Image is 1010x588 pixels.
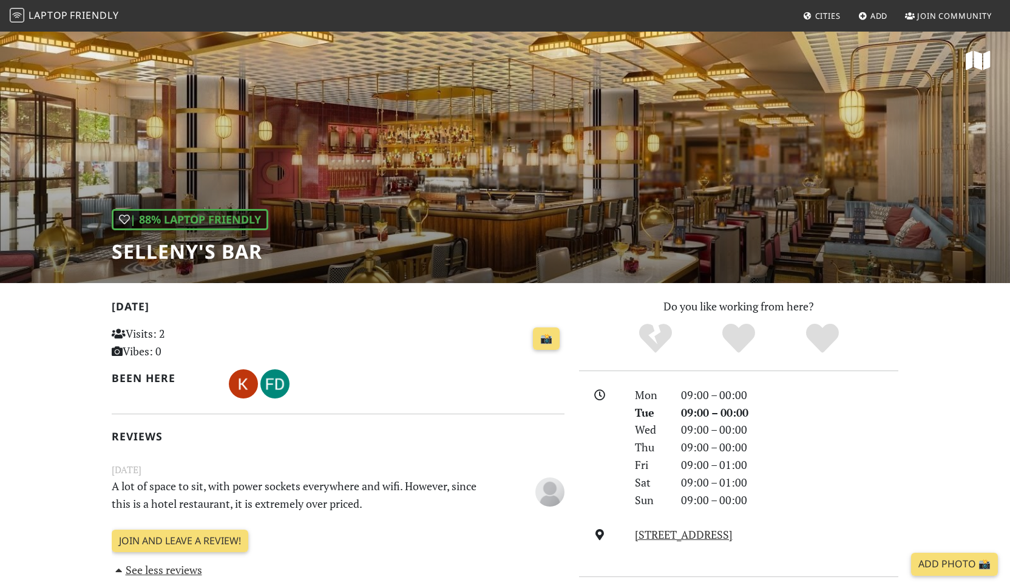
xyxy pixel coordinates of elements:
span: Katarzyna Flądro [229,375,260,390]
div: 09:00 – 00:00 [674,421,906,439]
p: A lot of space to sit, with power sockets everywhere and wifi. However, since this is a hotel res... [104,477,494,513]
img: blank-535327c66bd565773addf3077783bbfce4b00ec00e9fd257753287c682c7fa38.png [535,477,564,507]
img: LaptopFriendly [10,8,24,22]
p: Visits: 2 Vibes: 0 [112,325,253,360]
span: Cities [815,10,841,21]
div: 09:00 – 00:00 [674,491,906,509]
span: Add [870,10,888,21]
span: Friendly [70,9,118,22]
a: [STREET_ADDRESS] [635,527,733,542]
div: 09:00 – 00:00 [674,404,906,422]
a: Join and leave a review! [112,530,248,553]
div: No [614,322,697,355]
div: 09:00 – 00:00 [674,439,906,456]
div: 09:00 – 01:00 [674,456,906,474]
a: Cities [798,5,846,27]
img: 4357-fd.jpg [260,369,290,398]
div: Fri [628,456,674,474]
a: Add [853,5,893,27]
small: [DATE] [104,462,572,477]
span: Join Community [917,10,992,21]
a: Join Community [900,5,997,27]
h2: Reviews [112,430,564,443]
h2: Been here [112,372,214,385]
div: Tue [628,404,674,422]
div: Mon [628,386,674,404]
span: FD S [260,375,290,390]
span: Laptop [29,9,68,22]
h2: [DATE] [112,300,564,318]
div: 09:00 – 01:00 [674,474,906,491]
div: Definitely! [781,322,864,355]
img: 5014-katarzyna.jpg [229,369,258,398]
div: 09:00 – 00:00 [674,386,906,404]
div: Thu [628,439,674,456]
p: Do you like working from here? [579,298,898,315]
a: 📸 [533,327,560,350]
a: Add Photo 📸 [911,553,998,576]
div: | 88% Laptop Friendly [112,209,268,230]
div: Wed [628,421,674,439]
div: Sat [628,474,674,491]
div: Sun [628,491,674,509]
h1: SELLENY'S Bar [112,240,268,263]
span: Anonymous [535,483,564,497]
div: Yes [697,322,781,355]
a: See less reviews [112,562,202,577]
a: LaptopFriendly LaptopFriendly [10,5,119,27]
